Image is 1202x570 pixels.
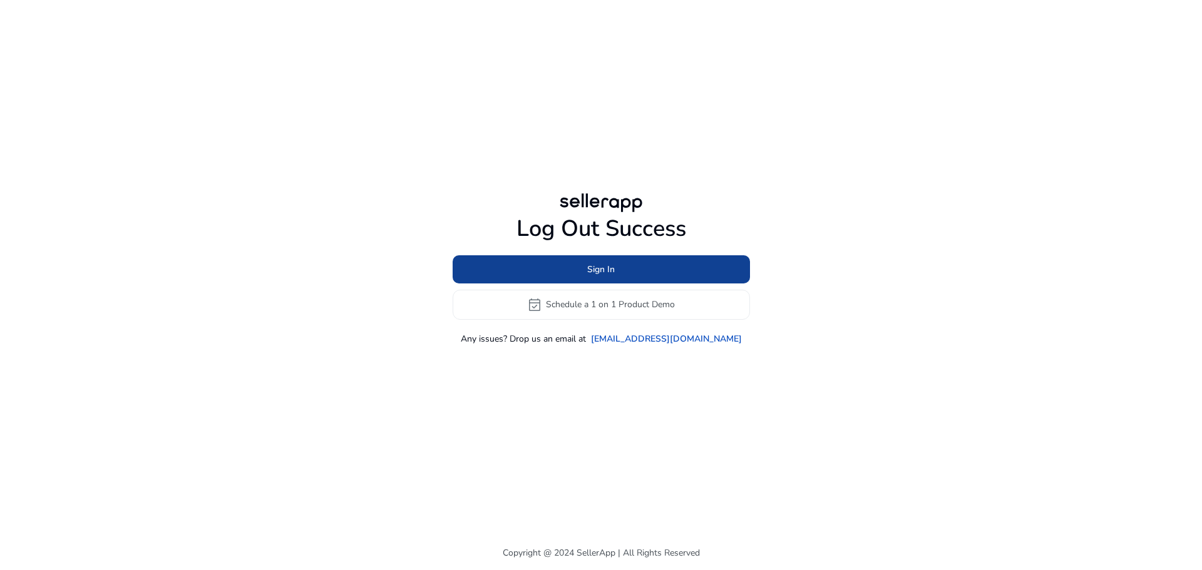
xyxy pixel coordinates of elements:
p: Any issues? Drop us an email at [461,332,586,345]
h1: Log Out Success [453,215,750,242]
button: event_availableSchedule a 1 on 1 Product Demo [453,290,750,320]
span: Sign In [587,263,615,276]
span: event_available [527,297,542,312]
button: Sign In [453,255,750,283]
a: [EMAIL_ADDRESS][DOMAIN_NAME] [591,332,742,345]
